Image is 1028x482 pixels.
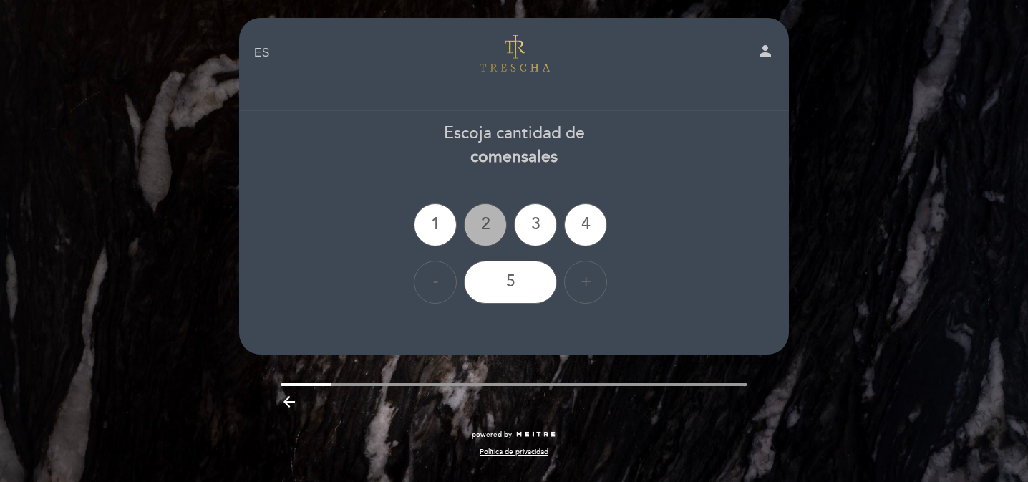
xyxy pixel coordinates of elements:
[472,430,512,440] span: powered by
[425,34,603,73] a: Trescha
[564,203,607,246] div: 4
[414,203,457,246] div: 1
[281,393,298,410] i: arrow_backward
[414,261,457,304] div: -
[757,42,774,64] button: person
[515,431,556,438] img: MEITRE
[514,203,557,246] div: 3
[564,261,607,304] div: +
[480,447,548,457] a: Política de privacidad
[472,430,556,440] a: powered by
[464,203,507,246] div: 2
[757,42,774,59] i: person
[470,147,558,167] b: comensales
[238,122,790,169] div: Escoja cantidad de
[464,261,557,304] div: 5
